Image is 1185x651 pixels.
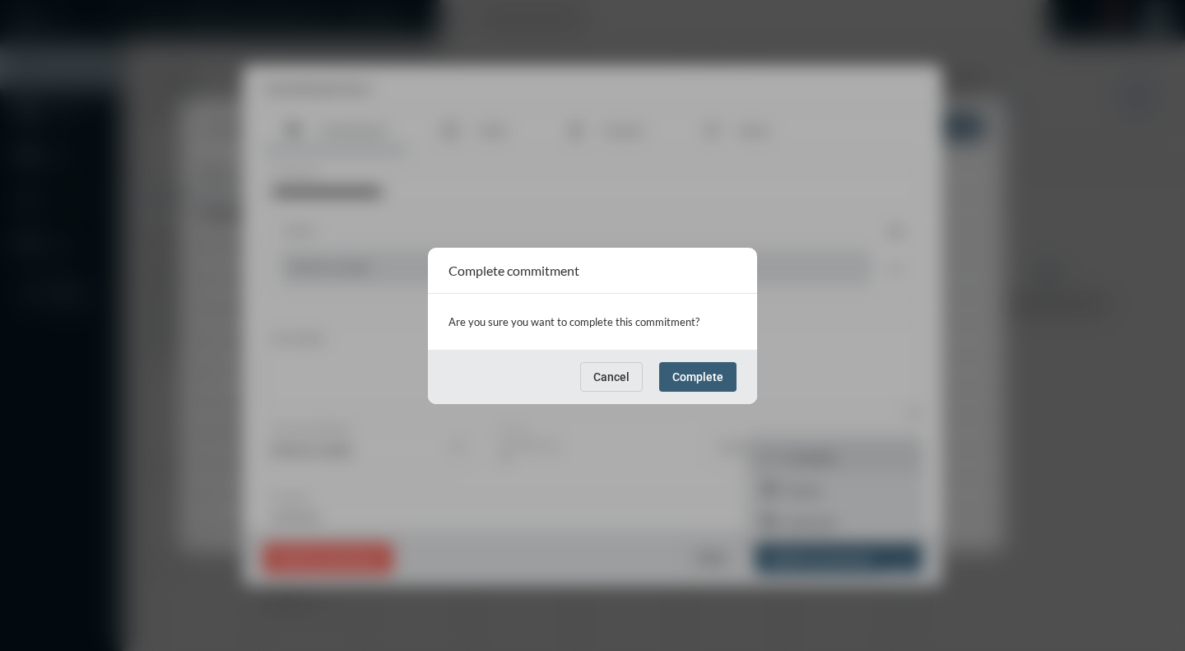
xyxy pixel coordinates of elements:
[593,370,630,384] span: Cancel
[448,310,737,333] p: Are you sure you want to complete this commitment?
[672,370,723,384] span: Complete
[448,263,579,278] h2: Complete commitment
[659,362,737,392] button: Complete
[580,362,643,392] button: Cancel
